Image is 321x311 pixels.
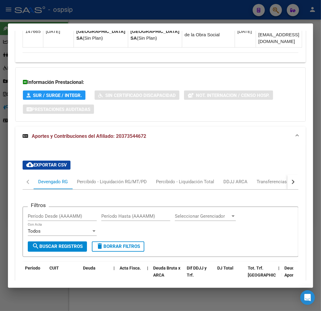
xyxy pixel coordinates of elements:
button: Borrar Filtros [92,241,144,252]
span: Todos [28,229,41,234]
h3: Filtros [28,202,49,209]
span: CUIT [49,266,59,271]
span: Deuda [83,266,96,271]
div: Transferencias ARCA [257,179,300,185]
span: Deuda Bruta x ARCA [153,266,180,278]
mat-icon: delete [96,243,103,250]
td: ( ) [74,15,128,47]
datatable-header-cell: Deuda [81,262,111,289]
datatable-header-cell: | [111,262,117,289]
span: Borrar Filtros [96,244,140,249]
h3: Información Prestacional: [23,79,298,86]
datatable-header-cell: Deuda Aporte [282,262,312,289]
datatable-header-cell: CUIT [47,262,81,289]
span: Seleccionar Gerenciador [175,214,230,219]
span: | [278,266,280,271]
span: Not. Internacion / Censo Hosp. [196,93,269,98]
div: DDJJ ARCA [223,179,247,185]
td: ( ) [128,15,182,47]
span: | [114,266,115,271]
strong: A10 - [GEOGRAPHIC_DATA] SA [131,22,179,41]
datatable-header-cell: | [276,262,282,289]
button: Prestaciones Auditadas [23,105,94,114]
div: Open Intercom Messenger [300,290,315,305]
div: Percibido - Liquidación Total [156,179,214,185]
span: Sin Plan [84,35,101,41]
span: Tot. Trf. [GEOGRAPHIC_DATA] [248,266,289,278]
datatable-header-cell: | [145,262,151,289]
div: Percibido - Liquidación RG/MT/PD [77,179,147,185]
mat-icon: search [32,243,39,250]
span: Sin Certificado Discapacidad [105,93,176,98]
button: Buscar Registros [28,241,87,252]
td: [DATE] [235,15,256,47]
span: Dif DDJJ y Trf. [187,266,207,278]
button: Exportar CSV [23,161,70,170]
span: Prestaciones Auditadas [32,107,90,112]
datatable-header-cell: Dif DDJJ y Trf. [184,262,215,289]
span: Buscar Registros [32,244,83,249]
datatable-header-cell: Tot. Trf. Bruto [245,262,276,289]
span: Deuda Aporte [284,266,298,278]
datatable-header-cell: DJ Total [215,262,245,289]
span: Aportes y Contribuciones del Afiliado: 20373544672 [32,133,146,139]
div: Devengado RG [38,179,68,185]
span: DJ Total [217,266,233,271]
td: - [PERSON_NAME] - [PERSON_NAME][EMAIL_ADDRESS][DOMAIN_NAME] [256,15,302,47]
td: Corrección a solicitud de la Obra Social [182,15,235,47]
datatable-header-cell: Acta Fisca. [117,262,145,289]
mat-icon: cloud_download [26,161,34,169]
mat-expansion-panel-header: Aportes y Contribuciones del Afiliado: 20373544672 [15,127,306,146]
span: Período [25,266,40,271]
td: [DATE] [43,15,74,47]
span: Acta Fisca. [120,266,141,271]
span: SUR / SURGE / INTEGR. [33,93,82,98]
button: Not. Internacion / Censo Hosp. [184,91,273,100]
td: 147665 [23,15,43,47]
strong: A10 - [GEOGRAPHIC_DATA] SA [76,22,125,41]
button: Sin Certificado Discapacidad [95,91,179,100]
span: Sin Plan [139,35,156,41]
button: SUR / SURGE / INTEGR. [23,91,85,100]
span: | [147,266,148,271]
span: Exportar CSV [26,163,67,168]
datatable-header-cell: Deuda Bruta x ARCA [151,262,184,289]
datatable-header-cell: Período [23,262,47,289]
